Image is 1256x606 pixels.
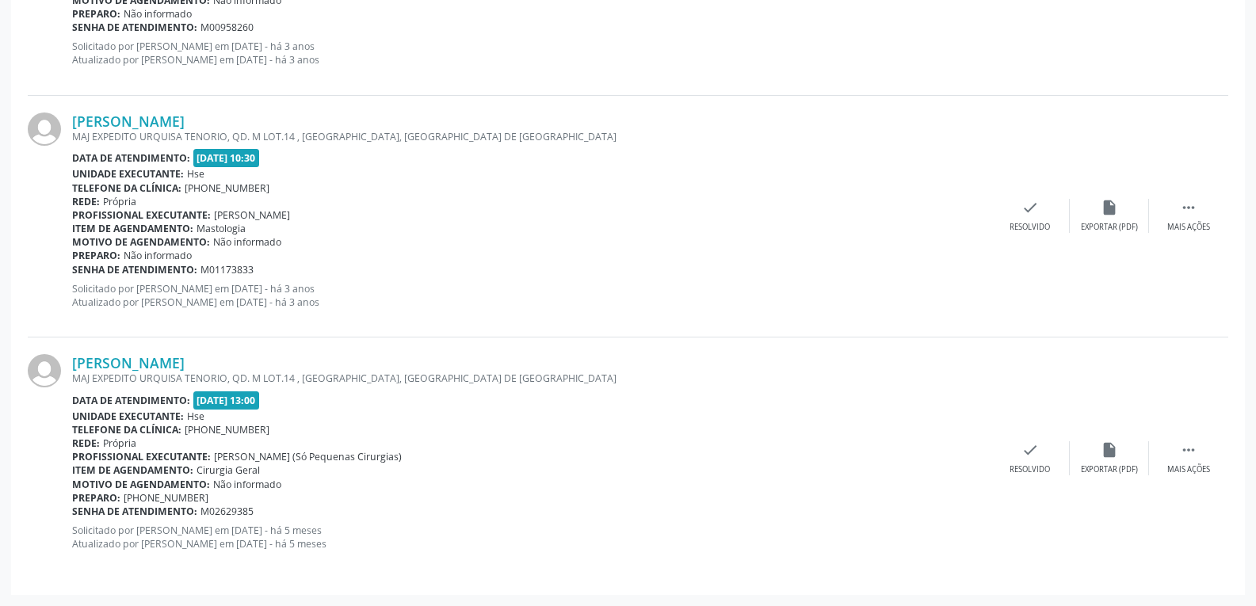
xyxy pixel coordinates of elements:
div: MAJ EXPEDITO URQUISA TENORIO, QD. M LOT.14 , [GEOGRAPHIC_DATA], [GEOGRAPHIC_DATA] DE [GEOGRAPHIC_... [72,372,991,385]
b: Motivo de agendamento: [72,235,210,249]
i: insert_drive_file [1101,441,1118,459]
b: Telefone da clínica: [72,181,181,195]
b: Senha de atendimento: [72,505,197,518]
i: insert_drive_file [1101,199,1118,216]
a: [PERSON_NAME] [72,354,185,372]
div: Mais ações [1167,464,1210,475]
span: [PERSON_NAME] (Só Pequenas Cirurgias) [214,450,402,463]
b: Preparo: [72,249,120,262]
i:  [1180,199,1197,216]
span: Mastologia [197,222,246,235]
div: Resolvido [1010,464,1050,475]
span: Própria [103,436,136,450]
span: [PERSON_NAME] [214,208,290,222]
a: [PERSON_NAME] [72,112,185,130]
span: M00958260 [200,21,254,34]
span: Não informado [124,249,192,262]
span: [PHONE_NUMBER] [124,491,208,505]
b: Telefone da clínica: [72,423,181,436]
b: Senha de atendimento: [72,21,197,34]
span: Não informado [213,235,281,249]
b: Item de agendamento: [72,222,193,235]
p: Solicitado por [PERSON_NAME] em [DATE] - há 3 anos Atualizado por [PERSON_NAME] em [DATE] - há 3 ... [72,282,991,309]
b: Data de atendimento: [72,394,190,407]
div: Exportar (PDF) [1081,222,1138,233]
p: Solicitado por [PERSON_NAME] em [DATE] - há 5 meses Atualizado por [PERSON_NAME] em [DATE] - há 5... [72,524,991,551]
span: M01173833 [200,263,254,276]
p: Solicitado por [PERSON_NAME] em [DATE] - há 3 anos Atualizado por [PERSON_NAME] em [DATE] - há 3 ... [72,40,991,67]
b: Senha de atendimento: [72,263,197,276]
span: [PHONE_NUMBER] [185,423,269,436]
i:  [1180,441,1197,459]
b: Rede: [72,436,100,450]
span: Não informado [124,7,192,21]
span: [DATE] 10:30 [193,149,260,167]
i: check [1021,199,1039,216]
div: Resolvido [1010,222,1050,233]
span: Própria [103,195,136,208]
b: Profissional executante: [72,208,211,222]
b: Unidade executante: [72,167,184,181]
b: Motivo de agendamento: [72,478,210,491]
span: Não informado [213,478,281,491]
b: Item de agendamento: [72,463,193,477]
span: [DATE] 13:00 [193,391,260,410]
b: Preparo: [72,491,120,505]
span: Cirurgia Geral [197,463,260,477]
div: Exportar (PDF) [1081,464,1138,475]
b: Data de atendimento: [72,151,190,165]
img: img [28,354,61,387]
b: Rede: [72,195,100,208]
span: Hse [187,410,204,423]
span: Hse [187,167,204,181]
i: check [1021,441,1039,459]
div: Mais ações [1167,222,1210,233]
img: img [28,112,61,146]
span: [PHONE_NUMBER] [185,181,269,195]
b: Unidade executante: [72,410,184,423]
span: M02629385 [200,505,254,518]
b: Profissional executante: [72,450,211,463]
b: Preparo: [72,7,120,21]
div: MAJ EXPEDITO URQUISA TENORIO, QD. M LOT.14 , [GEOGRAPHIC_DATA], [GEOGRAPHIC_DATA] DE [GEOGRAPHIC_... [72,130,991,143]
